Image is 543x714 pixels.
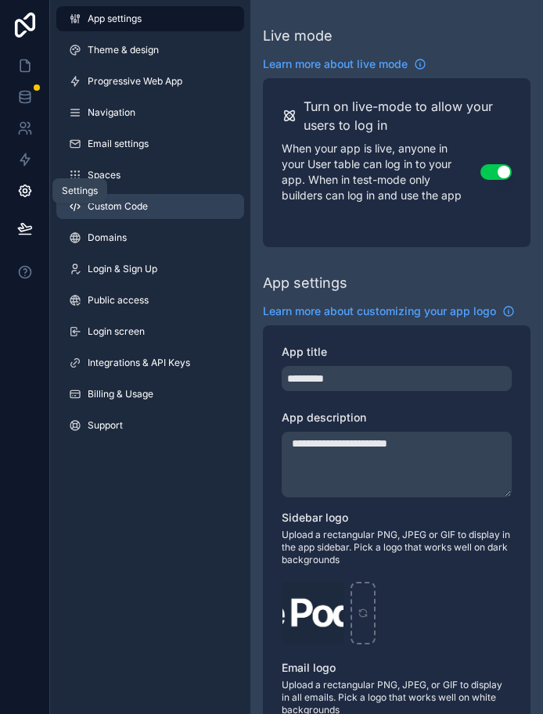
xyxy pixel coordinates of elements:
a: Support [56,413,244,438]
span: Login & Sign Up [88,263,157,275]
a: Navigation [56,100,244,125]
a: Learn more about customizing your app logo [263,303,515,319]
span: Custom Code [88,200,148,213]
a: Integrations & API Keys [56,350,244,375]
a: Login screen [56,319,244,344]
span: Support [88,419,123,432]
a: Login & Sign Up [56,257,244,282]
a: Billing & Usage [56,382,244,407]
a: Progressive Web App [56,69,244,94]
span: Integrations & API Keys [88,357,190,369]
span: App description [282,411,366,424]
span: Email logo [282,661,336,674]
span: Spaces [88,169,120,181]
div: Settings [62,185,98,197]
span: Billing & Usage [88,388,153,400]
a: Domains [56,225,244,250]
span: Learn more about live mode [263,56,408,72]
a: Learn more about live mode [263,56,426,72]
span: Email settings [88,138,149,150]
a: Spaces [56,163,244,188]
a: Theme & design [56,38,244,63]
a: Public access [56,288,244,313]
a: Email settings [56,131,244,156]
div: Live mode [263,25,333,47]
span: Sidebar logo [282,511,348,524]
span: App title [282,345,327,358]
span: Login screen [88,325,145,338]
span: Learn more about customizing your app logo [263,303,496,319]
p: When your app is live, anyone in your User table can log in to your app. When in test-mode only b... [282,141,480,203]
a: App settings [56,6,244,31]
span: Progressive Web App [88,75,182,88]
div: App settings [263,272,347,294]
span: Public access [88,294,149,307]
h2: Turn on live-mode to allow your users to log in [304,97,512,135]
span: Navigation [88,106,135,119]
span: Domains [88,231,127,244]
a: Custom Code [56,194,244,219]
span: Theme & design [88,44,159,56]
span: Upload a rectangular PNG, JPEG or GIF to display in the app sidebar. Pick a logo that works well ... [282,529,512,566]
span: App settings [88,13,142,25]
